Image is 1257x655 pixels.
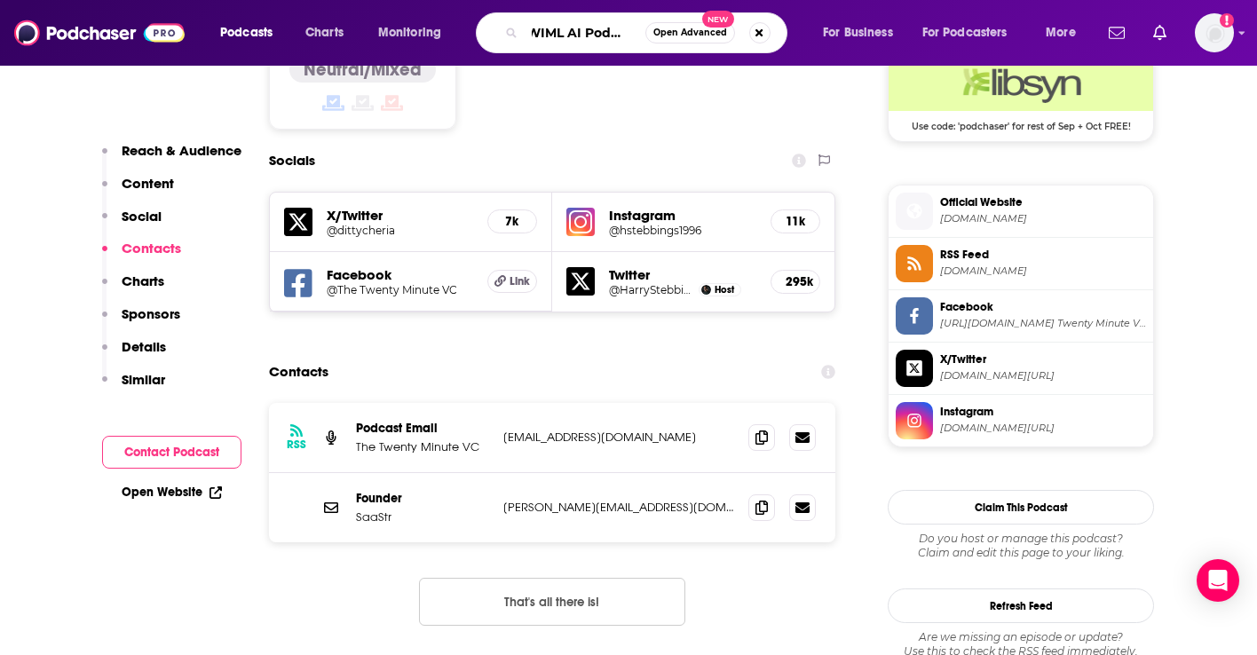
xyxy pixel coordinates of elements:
[366,19,464,47] button: open menu
[378,20,441,45] span: Monitoring
[122,240,181,256] p: Contacts
[1046,20,1076,45] span: More
[1146,18,1174,48] a: Show notifications dropdown
[715,284,734,296] span: Host
[102,338,166,371] button: Details
[294,19,354,47] a: Charts
[1033,19,1098,47] button: open menu
[208,19,296,47] button: open menu
[609,283,694,296] a: @HarryStebbings
[653,28,727,37] span: Open Advanced
[940,247,1146,263] span: RSS Feed
[702,11,734,28] span: New
[102,240,181,272] button: Contacts
[896,297,1146,335] a: Facebook[URL][DOMAIN_NAME] Twenty Minute VC
[888,532,1154,546] span: Do you host or manage this podcast?
[327,283,473,296] a: @The Twenty Minute VC
[122,305,180,322] p: Sponsors
[609,207,756,224] h5: Instagram
[609,266,756,283] h5: Twitter
[896,350,1146,387] a: X/Twitter[DOMAIN_NAME][URL]
[889,58,1153,111] img: Libsyn Deal: Use code: 'podchaser' for rest of Sep + Oct FREE!
[810,19,915,47] button: open menu
[102,305,180,338] button: Sponsors
[327,224,473,237] a: @dittycheria
[305,20,344,45] span: Charts
[327,266,473,283] h5: Facebook
[269,144,315,178] h2: Socials
[102,142,241,175] button: Reach & Audience
[786,274,805,289] h5: 295k
[896,193,1146,230] a: Official Website[DOMAIN_NAME]
[122,175,174,192] p: Content
[487,270,537,293] a: Link
[940,422,1146,435] span: instagram.com/hstebbings1996
[220,20,273,45] span: Podcasts
[896,245,1146,282] a: RSS Feed[DOMAIN_NAME]
[356,509,489,525] p: SaaStr
[525,19,645,47] input: Search podcasts, credits, & more...
[269,355,328,389] h2: Contacts
[911,19,1033,47] button: open menu
[356,421,489,436] p: Podcast Email
[940,212,1146,225] span: thetwentyminutevc.com
[1197,559,1239,602] div: Open Intercom Messenger
[823,20,893,45] span: For Business
[940,264,1146,278] span: thetwentyminutevc.libsyn.com
[940,404,1146,420] span: Instagram
[304,59,422,81] h4: Neutral/Mixed
[503,500,734,515] p: [PERSON_NAME][EMAIL_ADDRESS][DOMAIN_NAME]
[940,369,1146,383] span: twitter.com/dittycheria
[701,285,711,295] img: Harry Stebbings
[1102,18,1132,48] a: Show notifications dropdown
[356,439,489,454] p: The Twenty Minute VC
[14,16,185,50] img: Podchaser - Follow, Share and Rate Podcasts
[122,485,222,500] a: Open Website
[493,12,804,53] div: Search podcasts, credits, & more...
[1195,13,1234,52] span: Logged in as cmand-s
[510,274,530,288] span: Link
[940,317,1146,330] span: https://www.facebook.com/The Twenty Minute VC
[122,208,162,225] p: Social
[122,142,241,159] p: Reach & Audience
[889,58,1153,130] a: Libsyn Deal: Use code: 'podchaser' for rest of Sep + Oct FREE!
[419,578,685,626] button: Nothing here.
[102,208,162,241] button: Social
[888,490,1154,525] button: Claim This Podcast
[1220,13,1234,28] svg: Add a profile image
[566,208,595,236] img: iconImage
[122,272,164,289] p: Charts
[786,214,805,229] h5: 11k
[609,224,756,237] a: @hstebbings1996
[940,194,1146,210] span: Official Website
[122,371,165,388] p: Similar
[940,299,1146,315] span: Facebook
[940,351,1146,367] span: X/Twitter
[502,214,522,229] h5: 7k
[922,20,1008,45] span: For Podcasters
[102,371,165,404] button: Similar
[889,111,1153,132] span: Use code: 'podchaser' for rest of Sep + Oct FREE!
[327,207,473,224] h5: X/Twitter
[102,175,174,208] button: Content
[645,22,735,43] button: Open AdvancedNew
[503,430,734,445] p: [EMAIL_ADDRESS][DOMAIN_NAME]
[888,588,1154,623] button: Refresh Feed
[102,436,241,469] button: Contact Podcast
[122,338,166,355] p: Details
[888,532,1154,560] div: Claim and edit this page to your liking.
[896,402,1146,439] a: Instagram[DOMAIN_NAME][URL]
[102,272,164,305] button: Charts
[1195,13,1234,52] button: Show profile menu
[356,491,489,506] p: Founder
[287,438,306,452] h3: RSS
[1195,13,1234,52] img: User Profile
